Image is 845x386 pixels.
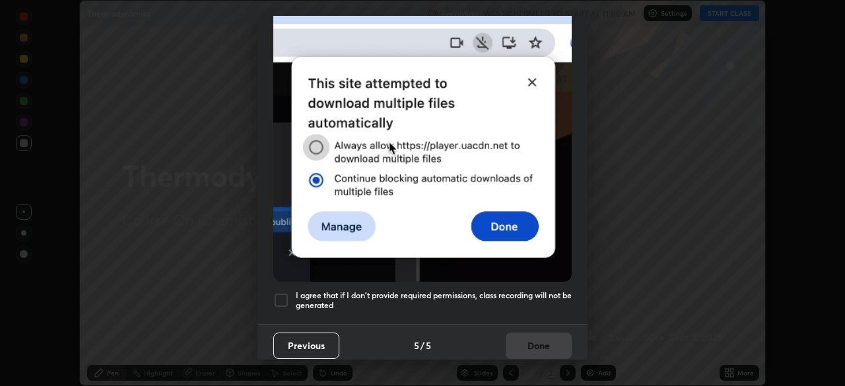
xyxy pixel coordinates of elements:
[273,333,339,359] button: Previous
[414,338,419,352] h4: 5
[426,338,431,352] h4: 5
[421,338,424,352] h4: /
[296,290,572,311] h5: I agree that if I don't provide required permissions, class recording will not be generated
